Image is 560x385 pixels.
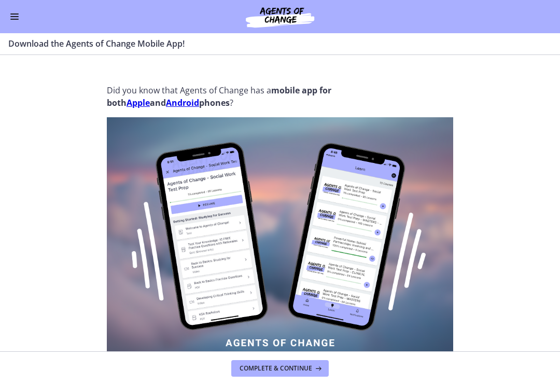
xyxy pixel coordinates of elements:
[8,10,21,23] button: Enable menu
[240,364,312,373] span: Complete & continue
[231,360,329,377] button: Complete & continue
[218,4,342,29] img: Agents of Change
[199,97,230,108] strong: phones
[107,84,453,109] p: Did you know that Agents of Change has a ?
[166,97,199,108] a: Android
[127,97,150,108] a: Apple
[150,97,166,108] strong: and
[8,37,539,50] h3: Download the Agents of Change Mobile App!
